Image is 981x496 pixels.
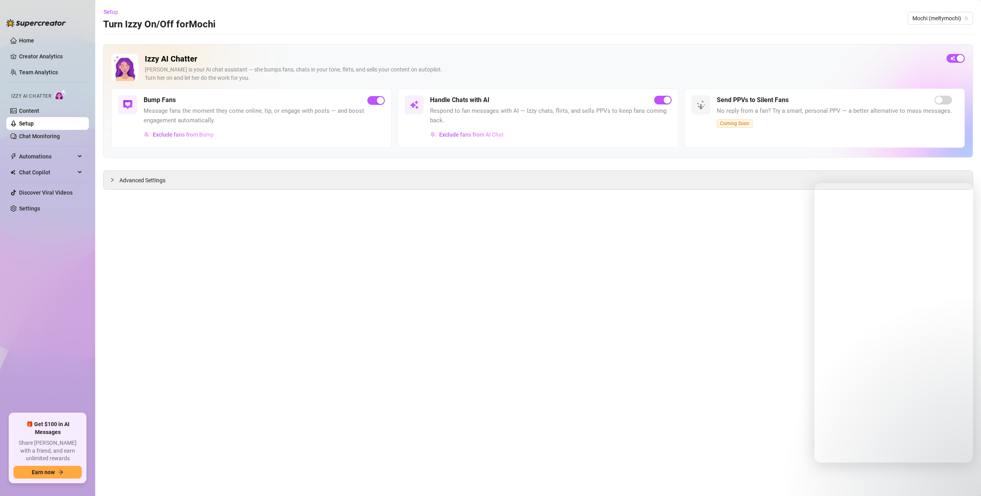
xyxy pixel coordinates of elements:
iframe: Intercom live chat [814,183,973,463]
img: svg%3e [430,132,436,137]
img: AI Chatter [54,89,67,101]
span: No reply from a fan? Try a smart, personal PPV — a better alternative to mass messages. [717,106,952,116]
span: Advanced Settings [119,176,165,185]
a: Home [19,37,34,44]
a: Team Analytics [19,69,58,75]
img: svg%3e [144,132,150,137]
div: collapsed [110,176,119,184]
img: svg%3e [409,100,419,110]
h2: Izzy AI Chatter [145,54,940,64]
span: thunderbolt [10,153,17,160]
span: Exclude fans from Bump [153,131,214,138]
span: Izzy AI Chatter [11,93,51,100]
span: Mochi (meltymochi) [912,12,968,24]
img: svg%3e [696,100,706,110]
iframe: Intercom live chat [954,469,973,488]
h5: Send PPVs to Silent Fans [717,95,789,105]
a: Chat Monitoring [19,133,60,139]
span: 🎁 Get $100 in AI Messages [13,421,82,436]
span: Automations [19,150,75,163]
span: arrow-right [58,469,63,475]
button: Setup [103,6,125,18]
span: team [964,16,969,21]
button: Exclude fans from Bump [144,128,214,141]
div: [PERSON_NAME] is your AI chat assistant — she bumps fans, chats in your tone, flirts, and sells y... [145,66,940,82]
span: Exclude fans from AI Chat [439,131,504,138]
img: Izzy AI Chatter [111,54,138,81]
h3: Turn Izzy On/Off for Mochi [103,18,215,31]
img: svg%3e [123,100,132,110]
span: Chat Copilot [19,166,75,179]
span: Setup [104,9,118,15]
img: Chat Copilot [10,170,15,175]
span: Earn now [32,469,55,475]
span: Respond to fan messages with AI — Izzy chats, flirts, and sells PPVs to keep fans coming back. [430,106,671,125]
img: logo-BBDzfeDw.svg [6,19,66,27]
a: Setup [19,120,34,127]
span: Coming Soon [717,119,753,128]
button: Exclude fans from AI Chat [430,128,504,141]
a: Creator Analytics [19,50,83,63]
span: collapsed [110,178,115,182]
a: Discover Viral Videos [19,189,73,196]
button: Earn nowarrow-right [13,466,82,479]
h5: Handle Chats with AI [430,95,490,105]
a: Settings [19,205,40,212]
a: Content [19,108,39,114]
span: Share [PERSON_NAME] with a friend, and earn unlimited rewards [13,439,82,463]
h5: Bump Fans [144,95,176,105]
span: Message fans the moment they come online, tip, or engage with posts — and boost engagement automa... [144,106,385,125]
